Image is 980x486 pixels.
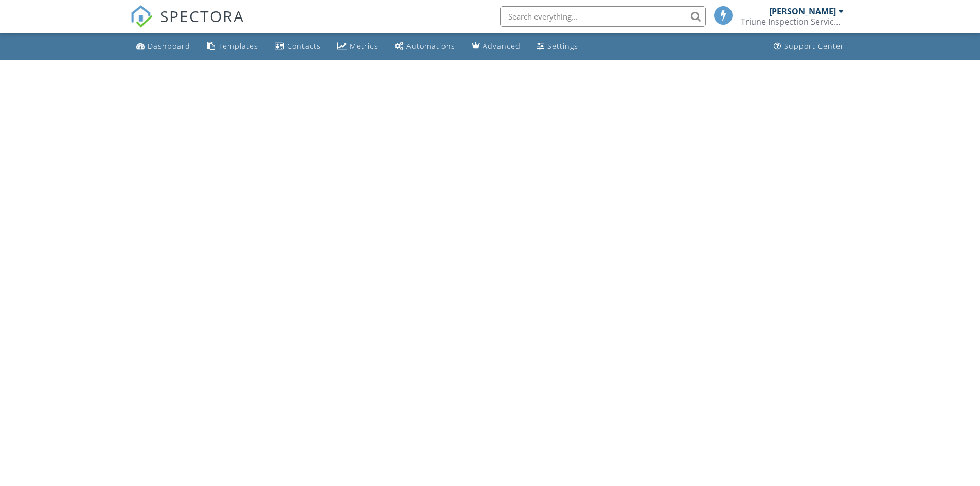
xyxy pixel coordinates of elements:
[287,41,321,51] div: Contacts
[350,41,378,51] div: Metrics
[132,37,194,56] a: Dashboard
[770,37,848,56] a: Support Center
[500,6,706,27] input: Search everything...
[203,37,262,56] a: Templates
[547,41,578,51] div: Settings
[406,41,455,51] div: Automations
[160,5,244,27] span: SPECTORA
[390,37,459,56] a: Automations (Basic)
[769,6,836,16] div: [PERSON_NAME]
[218,41,258,51] div: Templates
[271,37,325,56] a: Contacts
[483,41,521,51] div: Advanced
[148,41,190,51] div: Dashboard
[130,14,244,35] a: SPECTORA
[533,37,582,56] a: Settings
[468,37,525,56] a: Advanced
[741,16,844,27] div: Triune Inspection Services LLC
[130,5,153,28] img: The Best Home Inspection Software - Spectora
[333,37,382,56] a: Metrics
[784,41,844,51] div: Support Center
